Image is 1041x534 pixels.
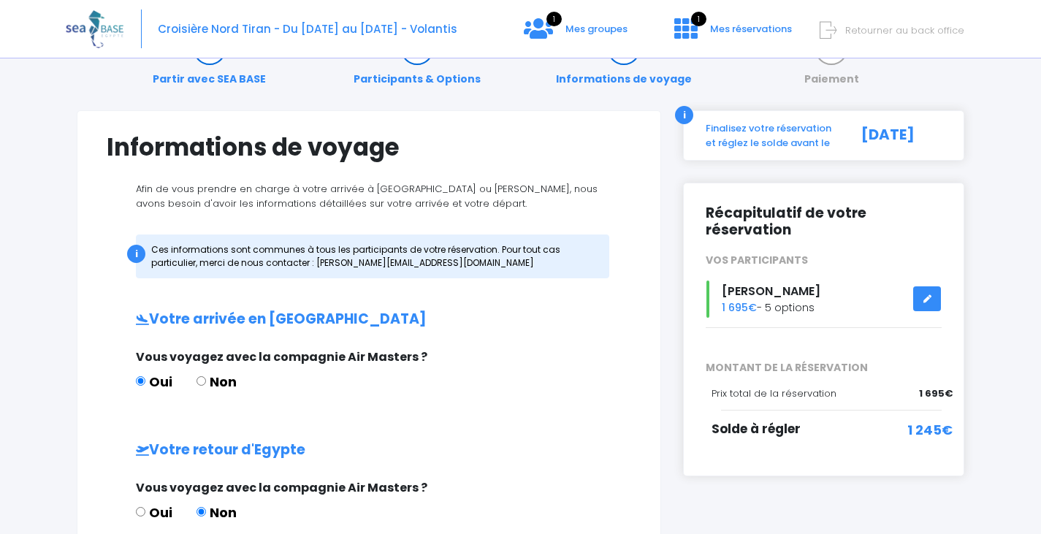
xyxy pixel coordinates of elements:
[691,12,706,26] span: 1
[136,372,172,392] label: Oui
[107,442,631,459] h2: Votre retour d'Egypte
[565,22,628,36] span: Mes groupes
[145,41,273,87] a: Partir avec SEA BASE
[695,360,953,375] span: MONTANT DE LA RÉSERVATION
[722,300,757,315] span: 1 695€
[706,205,942,239] h2: Récapitulatif de votre réservation
[136,348,427,365] span: Vous voyagez avec la compagnie Air Masters ?
[512,27,639,41] a: 1 Mes groupes
[136,234,609,278] div: Ces informations sont communes à tous les participants de votre réservation. Pour tout cas partic...
[695,121,845,150] div: Finalisez votre réservation et réglez le solde avant le
[710,22,792,36] span: Mes réservations
[712,386,836,400] span: Prix total de la réservation
[136,503,172,522] label: Oui
[136,479,427,496] span: Vous voyagez avec la compagnie Air Masters ?
[107,311,631,328] h2: Votre arrivée en [GEOGRAPHIC_DATA]
[825,23,964,37] a: Retourner au back office
[197,376,206,386] input: Non
[919,386,953,401] span: 1 695€
[797,41,866,87] a: Paiement
[675,106,693,124] div: i
[712,420,801,438] span: Solde à régler
[663,27,801,41] a: 1 Mes réservations
[158,21,457,37] span: Croisière Nord Tiran - Du [DATE] au [DATE] - Volantis
[722,283,820,300] span: [PERSON_NAME]
[845,121,953,150] div: [DATE]
[346,41,488,87] a: Participants & Options
[127,245,145,263] div: i
[107,133,631,161] h1: Informations de voyage
[136,376,145,386] input: Oui
[546,12,562,26] span: 1
[907,420,953,440] span: 1 245€
[695,253,953,268] div: VOS PARTICIPANTS
[197,372,237,392] label: Non
[549,41,699,87] a: Informations de voyage
[695,281,953,318] div: - 5 options
[197,503,237,522] label: Non
[197,507,206,516] input: Non
[107,182,631,210] p: Afin de vous prendre en charge à votre arrivée à [GEOGRAPHIC_DATA] ou [PERSON_NAME], nous avons b...
[845,23,964,37] span: Retourner au back office
[136,507,145,516] input: Oui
